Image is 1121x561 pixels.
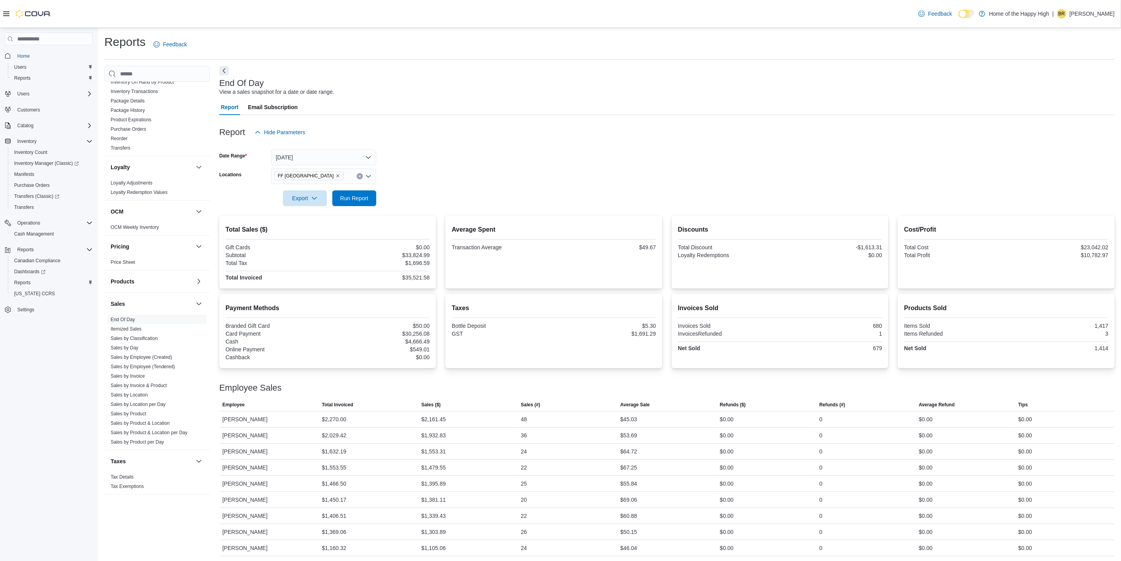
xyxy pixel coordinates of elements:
[11,159,82,168] a: Inventory Manager (Classic)
[2,50,96,61] button: Home
[2,217,96,228] button: Operations
[322,479,346,488] div: $1,466.50
[11,278,34,287] a: Reports
[620,463,637,472] div: $67.25
[11,289,93,298] span: Washington CCRS
[452,244,552,250] div: Transaction Average
[111,180,153,186] a: Loyalty Adjustments
[904,345,926,351] strong: Net Sold
[283,190,327,206] button: Export
[111,145,130,151] a: Transfers
[278,172,334,180] span: FF [GEOGRAPHIC_DATA]
[111,135,128,142] span: Reorder
[11,192,62,201] a: Transfers (Classic)
[222,402,245,408] span: Employee
[904,303,1108,313] h2: Products Sold
[219,444,319,459] div: [PERSON_NAME]
[111,402,166,407] a: Sales by Location per Day
[111,335,158,342] span: Sales by Classification
[8,277,96,288] button: Reports
[14,121,93,130] span: Catalog
[1018,415,1032,424] div: $0.00
[111,278,193,285] button: Products
[678,323,778,329] div: Invoices Sold
[219,411,319,427] div: [PERSON_NAME]
[104,472,210,494] div: Taxes
[11,256,93,265] span: Canadian Compliance
[111,317,135,322] a: End Of Day
[14,305,93,314] span: Settings
[329,252,430,258] div: $33,824.99
[904,323,1004,329] div: Items Sold
[782,345,882,351] div: 679
[11,159,93,168] span: Inventory Manager (Classic)
[678,244,778,250] div: Total Discount
[11,170,37,179] a: Manifests
[111,484,144,489] a: Tax Exemptions
[194,163,204,172] button: Loyalty
[226,225,430,234] h2: Total Sales ($)
[194,242,204,251] button: Pricing
[678,252,778,258] div: Loyalty Redemptions
[111,117,151,123] span: Product Expirations
[8,169,96,180] button: Manifests
[989,9,1049,18] p: Home of the Happy High
[1008,244,1108,250] div: $23,042.02
[2,244,96,255] button: Reports
[219,153,247,159] label: Date Range
[111,88,158,95] span: Inventory Transactions
[11,170,93,179] span: Manifests
[111,107,145,113] span: Package History
[219,88,334,96] div: View a sales snapshot for a date or date range.
[219,428,319,443] div: [PERSON_NAME]
[8,228,96,239] button: Cash Management
[521,479,527,488] div: 25
[111,430,188,435] a: Sales by Product & Location per Day
[111,117,151,122] a: Product Expirations
[111,411,146,417] span: Sales by Product
[17,247,34,253] span: Reports
[226,338,326,345] div: Cash
[104,315,210,450] div: Sales
[111,316,135,323] span: End Of Day
[14,171,34,177] span: Manifests
[111,208,124,216] h3: OCM
[219,383,282,393] h3: Employee Sales
[340,194,368,202] span: Run Report
[11,148,93,157] span: Inventory Count
[111,98,145,104] span: Package Details
[928,10,952,18] span: Feedback
[421,463,446,472] div: $1,479.55
[111,364,175,370] span: Sales by Employee (Tendered)
[14,182,50,188] span: Purchase Orders
[226,303,430,313] h2: Payment Methods
[2,120,96,131] button: Catalog
[556,331,656,337] div: $1,691.29
[111,326,142,332] span: Itemized Sales
[452,323,552,329] div: Bottle Deposit
[782,252,882,258] div: $0.00
[421,447,446,456] div: $1,553.31
[14,64,26,70] span: Users
[8,73,96,84] button: Reports
[322,447,346,456] div: $1,632.19
[782,244,882,250] div: -$1,613.31
[8,202,96,213] button: Transfers
[111,326,142,332] a: Itemized Sales
[14,258,60,264] span: Canadian Compliance
[111,278,135,285] h3: Products
[11,278,93,287] span: Reports
[919,431,933,440] div: $0.00
[226,274,262,281] strong: Total Invoiced
[620,431,637,440] div: $53.69
[14,245,93,254] span: Reports
[452,225,656,234] h2: Average Spent
[111,392,148,398] a: Sales by Location
[14,269,46,275] span: Dashboards
[271,150,376,165] button: [DATE]
[14,51,33,61] a: Home
[17,107,40,113] span: Customers
[782,331,882,337] div: 1
[1008,252,1108,258] div: $10,782.97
